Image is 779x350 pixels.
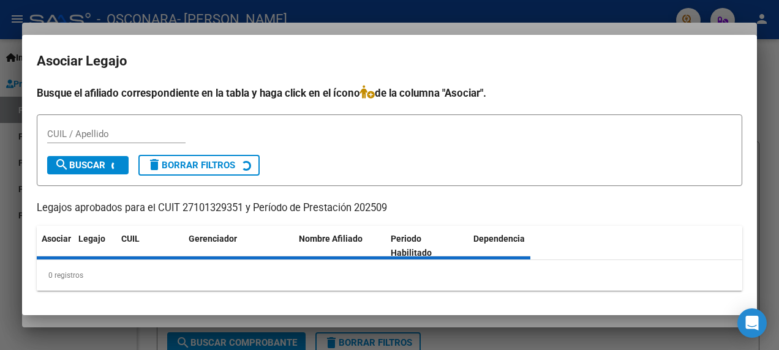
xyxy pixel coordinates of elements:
[121,234,140,244] span: CUIL
[184,226,294,266] datatable-header-cell: Gerenciador
[78,234,105,244] span: Legajo
[386,226,469,266] datatable-header-cell: Periodo Habilitado
[37,201,742,216] p: Legajos aprobados para el CUIT 27101329351 y Período de Prestación 202509
[299,234,363,244] span: Nombre Afiliado
[73,226,116,266] datatable-header-cell: Legajo
[469,226,560,266] datatable-header-cell: Dependencia
[189,234,237,244] span: Gerenciador
[47,156,129,174] button: Buscar
[138,155,260,176] button: Borrar Filtros
[55,157,69,172] mat-icon: search
[116,226,184,266] datatable-header-cell: CUIL
[37,85,742,101] h4: Busque el afiliado correspondiente en la tabla y haga click en el ícono de la columna "Asociar".
[55,160,105,171] span: Buscar
[294,226,386,266] datatable-header-cell: Nombre Afiliado
[473,234,525,244] span: Dependencia
[391,234,432,258] span: Periodo Habilitado
[147,157,162,172] mat-icon: delete
[737,308,767,338] div: Open Intercom Messenger
[37,260,742,291] div: 0 registros
[42,234,71,244] span: Asociar
[37,50,742,73] h2: Asociar Legajo
[147,160,235,171] span: Borrar Filtros
[37,226,73,266] datatable-header-cell: Asociar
